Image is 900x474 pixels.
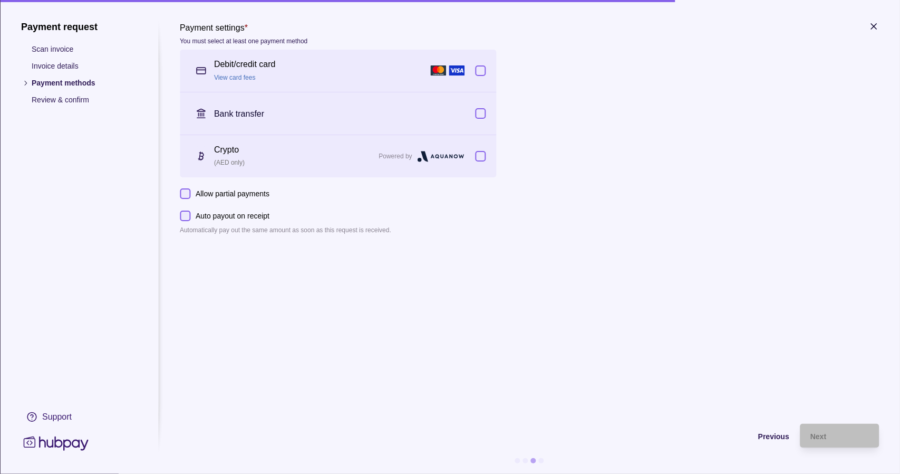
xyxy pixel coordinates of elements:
[32,94,137,106] p: Review & confirm
[180,224,496,236] p: Automatically pay out the same amount as soon as this request is received.
[32,77,137,89] p: Payment methods
[214,109,264,118] p: Bank transfer
[21,406,137,428] a: Support
[32,43,137,55] p: Scan invoice
[196,210,269,222] p: Auto payout on receipt
[32,60,137,72] p: Invoice details
[180,424,789,448] button: Previous
[214,59,276,70] p: Debit/credit card
[214,157,373,168] p: (AED only)
[196,188,269,200] p: Allow partial payments
[379,150,412,162] p: Powered by
[758,432,789,441] span: Previous
[21,21,137,33] h1: Payment request
[180,23,245,32] p: Payment settings
[800,424,879,448] button: Next
[42,411,72,423] div: Support
[214,144,373,156] p: Crypto
[214,74,256,81] a: View card fees
[810,432,826,441] span: Next
[180,37,307,45] p: You must select at least one payment method
[180,21,307,47] label: Payment settings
